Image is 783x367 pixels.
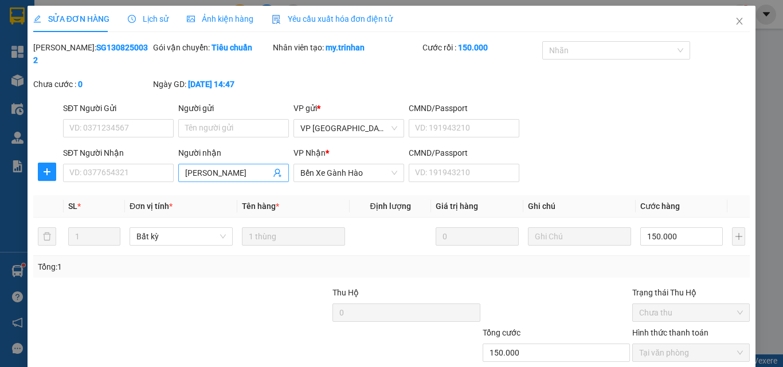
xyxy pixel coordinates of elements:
div: Cước rồi : [422,41,540,54]
span: close [735,17,744,26]
span: Thu Hộ [332,288,359,297]
th: Ghi chú [523,195,636,218]
div: Nhân viên tạo: [273,41,420,54]
span: user-add [273,168,282,177]
span: edit [33,15,41,23]
b: my.trinhan [326,43,365,52]
span: Tổng cước [483,328,520,337]
div: Ngày GD: [153,78,271,90]
label: Hình thức thanh toán [632,328,708,337]
span: Giá trị hàng [436,202,478,211]
b: TRÍ NHÂN [66,7,124,22]
b: Tiêu chuẩn [212,43,252,52]
div: VP gửi [293,102,404,115]
div: Gói vận chuyển: [153,41,271,54]
span: Lịch sử [128,14,169,23]
input: Ghi Chú [528,227,631,246]
span: VP Nhận [293,148,326,157]
div: Người gửi [178,102,289,115]
span: Định lượng [370,202,410,211]
span: phone [66,56,75,65]
button: Close [723,6,755,38]
div: Người nhận [178,147,289,159]
button: plus [38,163,56,181]
span: Chưa thu [639,304,743,321]
span: environment [66,27,75,37]
input: VD: Bàn, Ghế [242,227,345,246]
span: Đơn vị tính [130,202,173,211]
b: GỬI : VP [GEOGRAPHIC_DATA] [5,85,224,104]
span: Yêu cầu xuất hóa đơn điện tử [272,14,393,23]
div: Chưa cước : [33,78,151,90]
span: Tên hàng [242,202,279,211]
button: plus [732,227,745,246]
span: Ảnh kiện hàng [187,14,253,23]
img: icon [272,15,281,24]
input: 0 [436,227,518,246]
b: [DATE] 14:47 [188,80,234,89]
li: 0983 44 7777 [5,54,218,68]
span: SỬA ĐƠN HÀNG [33,14,109,23]
span: plus [38,167,56,176]
div: [PERSON_NAME]: [33,41,151,66]
li: [STREET_ADDRESS][PERSON_NAME] [5,25,218,54]
div: CMND/Passport [409,147,519,159]
div: Tổng: 1 [38,261,303,273]
span: Cước hàng [640,202,680,211]
span: clock-circle [128,15,136,23]
b: 0 [78,80,83,89]
div: Trạng thái Thu Hộ [632,286,750,299]
span: picture [187,15,195,23]
button: delete [38,227,56,246]
span: Bất kỳ [136,228,226,245]
span: Bến Xe Gành Hào [300,164,397,181]
span: VP Sài Gòn [300,120,397,137]
div: CMND/Passport [409,102,519,115]
div: SĐT Người Gửi [63,102,174,115]
span: Tại văn phòng [639,344,743,361]
div: SĐT Người Nhận [63,147,174,159]
span: SL [68,202,77,211]
b: 150.000 [458,43,488,52]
